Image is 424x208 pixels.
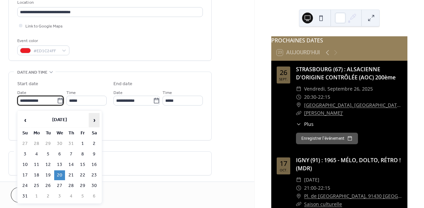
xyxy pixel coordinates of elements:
span: 21:00 [304,184,316,192]
td: 24 [20,181,30,191]
th: Sa [89,128,100,138]
td: 31 [20,191,30,201]
span: Time [163,89,172,96]
span: 20:30 [304,93,316,101]
span: › [89,113,99,127]
span: - [316,184,318,192]
td: 23 [89,170,100,180]
div: ​ [296,184,301,192]
div: ​ [296,93,301,101]
span: 22:15 [318,93,330,101]
td: 14 [66,160,77,170]
button: ​Plus [296,120,314,128]
span: Date [17,89,26,96]
td: 28 [31,139,42,149]
a: STRASBOURG (67) : ALSACIENNE D'ORIGINE CONTRÔLÉE (AOC) 200ème [296,65,396,81]
td: 6 [89,191,100,201]
td: 3 [20,149,30,159]
th: Th [66,128,77,138]
td: 8 [77,149,88,159]
td: 27 [54,181,65,191]
div: ​ [296,120,301,128]
td: 22 [77,170,88,180]
td: 13 [54,160,65,170]
td: 18 [31,170,42,180]
button: Enregistrer l'événement [296,133,358,144]
a: [GEOGRAPHIC_DATA], [GEOGRAPHIC_DATA], [STREET_ADDRESS][DEMOGRAPHIC_DATA] [304,101,402,109]
td: 2 [43,191,54,201]
span: vendredi, septembre 26, 2025 [304,85,373,93]
span: - [316,93,318,101]
td: 29 [43,139,54,149]
td: 7 [66,149,77,159]
td: 10 [20,160,30,170]
span: 22:15 [318,184,330,192]
td: 4 [66,191,77,201]
div: sept. [279,77,288,81]
span: [DATE] [304,176,319,184]
button: Cancel [11,187,52,203]
div: ​ [296,176,301,184]
th: Mo [31,128,42,138]
td: 30 [89,181,100,191]
td: 20 [54,170,65,180]
div: 17 [280,160,287,167]
a: Pl. de [GEOGRAPHIC_DATA], 91430 [GEOGRAPHIC_DATA] [304,192,402,200]
td: 17 [20,170,30,180]
td: 1 [31,191,42,201]
td: 27 [20,139,30,149]
span: Plus [304,120,314,128]
td: 15 [77,160,88,170]
td: 3 [54,191,65,201]
div: ​ [296,192,301,200]
td: 11 [31,160,42,170]
a: IGNY (91) : 1965 - MÉLO, DOLTO, RÉTRO ! (MDR) [296,156,401,172]
th: We [54,128,65,138]
div: End date [113,80,132,88]
td: 21 [66,170,77,180]
div: oct. [280,168,288,172]
div: Start date [17,80,38,88]
td: 9 [89,149,100,159]
td: 5 [43,149,54,159]
td: 2 [89,139,100,149]
span: Date [113,89,123,96]
td: 5 [77,191,88,201]
th: Tu [43,128,54,138]
td: 19 [43,170,54,180]
td: 4 [31,149,42,159]
td: 29 [77,181,88,191]
a: Saison culturelle [304,201,342,207]
td: 25 [31,181,42,191]
div: Event color [17,37,68,44]
th: [DATE] [31,113,88,128]
span: Link to Google Maps [25,23,63,30]
td: 30 [54,139,65,149]
div: ​ [296,109,301,117]
td: 12 [43,160,54,170]
th: Fr [77,128,88,138]
span: Time [66,89,76,96]
div: ​ [296,101,301,109]
span: #ED1C24FF [34,48,59,55]
td: 1 [77,139,88,149]
a: [PERSON_NAME]' [304,110,343,116]
td: 6 [54,149,65,159]
div: ​ [296,85,301,93]
div: 26 [280,69,287,76]
th: Su [20,128,30,138]
td: 26 [43,181,54,191]
td: 31 [66,139,77,149]
div: PROCHAINES DATES [271,36,407,44]
td: 16 [89,160,100,170]
td: 28 [66,181,77,191]
span: ‹ [20,113,30,127]
span: Date and time [17,69,47,76]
